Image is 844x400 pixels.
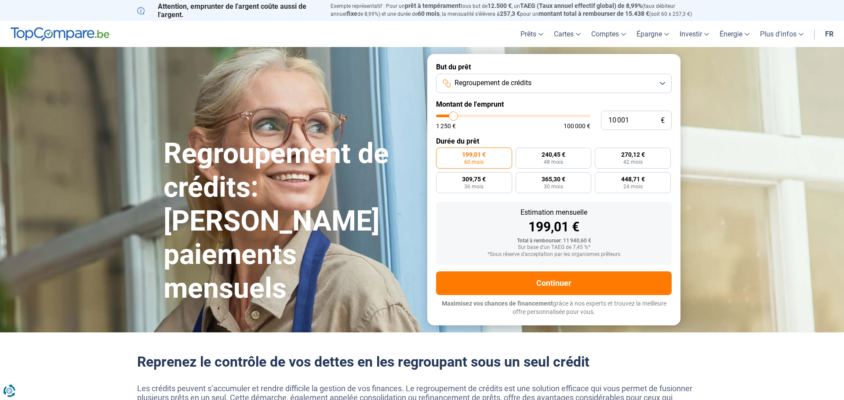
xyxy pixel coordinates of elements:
[544,184,563,189] span: 30 mois
[623,159,643,165] span: 42 mois
[500,10,520,17] span: 257,3 €
[520,2,642,9] span: TAEG (Taux annuel effectif global) de 8,99%
[137,2,320,19] p: Attention, emprunter de l'argent coûte aussi de l'argent.
[462,151,486,158] span: 199,01 €
[436,100,672,108] label: Montant de l'emprunt
[542,176,565,182] span: 365,30 €
[405,2,461,9] span: prêt à tempérament
[443,245,665,251] div: Sur base d'un TAEG de 7,45 %*
[538,10,649,17] span: montant total à rembourser de 15.438 €
[436,137,672,145] label: Durée du prêt
[631,21,674,47] a: Épargne
[347,10,357,17] span: fixe
[443,209,665,216] div: Estimation mensuelle
[443,252,665,258] div: *Sous réserve d'acceptation par les organismes prêteurs
[544,159,563,165] span: 48 mois
[436,299,672,317] p: grâce à nos experts et trouvez la meilleure offre personnalisée pour vous.
[436,123,456,129] span: 1 250 €
[661,117,665,124] span: €
[487,2,512,9] span: 12.500 €
[442,300,553,307] span: Maximisez vos chances de financement
[674,21,714,47] a: Investir
[549,21,586,47] a: Cartes
[464,184,484,189] span: 36 mois
[621,176,645,182] span: 448,71 €
[418,10,440,17] span: 60 mois
[586,21,631,47] a: Comptes
[436,63,672,71] label: But du prêt
[436,74,672,93] button: Regroupement de crédits
[820,21,839,47] a: fr
[11,27,109,41] img: TopCompare
[564,123,590,129] span: 100 000 €
[621,151,645,158] span: 270,12 €
[443,238,665,244] div: Total à rembourser: 11 940,60 €
[455,78,531,88] span: Regroupement de crédits
[464,159,484,165] span: 60 mois
[443,220,665,234] div: 199,01 €
[164,137,417,306] h1: Regroupement de crédits: [PERSON_NAME] paiements mensuels
[755,21,809,47] a: Plus d'infos
[515,21,549,47] a: Prêts
[331,2,707,18] p: Exemple représentatif : Pour un tous but de , un (taux débiteur annuel de 8,99%) et une durée de ...
[137,353,707,370] h2: Reprenez le contrôle de vos dettes en les regroupant sous un seul crédit
[714,21,755,47] a: Énergie
[623,184,643,189] span: 24 mois
[462,176,486,182] span: 309,75 €
[436,271,672,295] button: Continuer
[542,151,565,158] span: 240,45 €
